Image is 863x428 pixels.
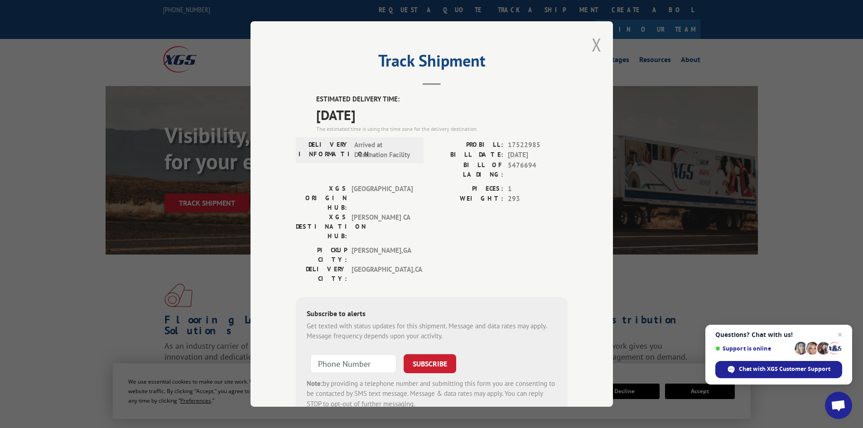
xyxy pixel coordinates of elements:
[296,54,568,72] h2: Track Shipment
[432,184,503,194] label: PIECES:
[307,321,557,341] div: Get texted with status updates for this shipment. Message and data rates may apply. Message frequ...
[299,140,350,160] label: DELIVERY INFORMATION:
[296,245,347,264] label: PICKUP CITY:
[307,379,557,409] div: by providing a telephone number and submitting this form you are consenting to be contacted by SM...
[715,345,791,352] span: Support is online
[296,264,347,284] label: DELIVERY CITY:
[404,354,456,373] button: SUBSCRIBE
[354,140,415,160] span: Arrived at Destination Facility
[352,184,413,212] span: [GEOGRAPHIC_DATA]
[508,140,568,150] span: 17522985
[316,125,568,133] div: The estimated time is using the time zone for the delivery destination.
[739,365,830,373] span: Chat with XGS Customer Support
[432,140,503,150] label: PROBILL:
[432,150,503,160] label: BILL DATE:
[432,194,503,204] label: WEIGHT:
[352,212,413,241] span: [PERSON_NAME] CA
[715,361,842,378] div: Chat with XGS Customer Support
[715,331,842,338] span: Questions? Chat with us!
[352,245,413,264] span: [PERSON_NAME] , GA
[825,392,852,419] div: Open chat
[508,184,568,194] span: 1
[432,160,503,179] label: BILL OF LADING:
[834,329,845,340] span: Close chat
[316,105,568,125] span: [DATE]
[508,160,568,179] span: 5476694
[508,194,568,204] span: 293
[592,33,602,57] button: Close modal
[508,150,568,160] span: [DATE]
[296,212,347,241] label: XGS DESTINATION HUB:
[316,94,568,105] label: ESTIMATED DELIVERY TIME:
[296,184,347,212] label: XGS ORIGIN HUB:
[307,379,323,388] strong: Note:
[307,308,557,321] div: Subscribe to alerts
[310,354,396,373] input: Phone Number
[352,264,413,284] span: [GEOGRAPHIC_DATA] , CA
